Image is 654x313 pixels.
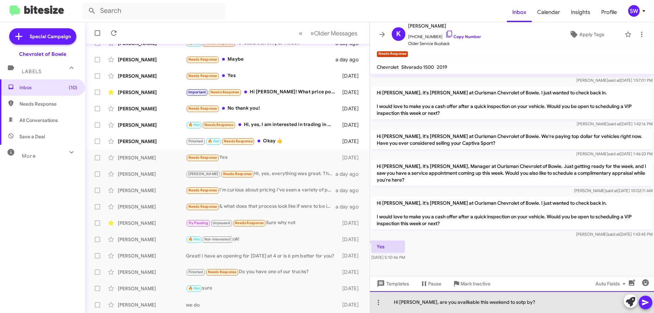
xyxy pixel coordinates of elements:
[9,28,76,45] a: Special Campaign
[208,139,219,143] span: 🔥 Hot
[188,270,203,274] span: Finished
[224,139,253,143] span: Needs Response
[188,155,217,160] span: Needs Response
[371,255,405,260] span: [DATE] 5:10:46 PM
[188,90,206,94] span: Important
[370,278,415,290] button: Templates
[118,122,186,128] div: [PERSON_NAME]
[204,123,233,127] span: Needs Response
[188,188,217,192] span: Needs Response
[299,29,302,37] span: «
[339,285,364,292] div: [DATE]
[565,2,596,22] a: Insights
[375,278,409,290] span: Templates
[118,285,186,292] div: [PERSON_NAME]
[19,84,77,91] span: Inbox
[339,236,364,243] div: [DATE]
[447,278,496,290] button: Mark Inactive
[188,221,208,225] span: Try Pausing
[608,151,620,156] span: said at
[82,3,225,19] input: Search
[507,2,532,22] span: Inbox
[377,51,408,57] small: Needs Response
[295,26,361,40] nav: Page navigation example
[371,240,405,253] p: Yes
[118,301,186,308] div: [PERSON_NAME]
[336,171,364,177] div: a day ago
[186,203,336,210] div: & what does that process look like if were to be interested?
[69,84,77,91] span: (10)
[606,188,618,193] span: said at
[532,2,565,22] a: Calendar
[310,29,314,37] span: »
[576,78,653,83] span: [PERSON_NAME] [DATE] 1:57:01 PM
[186,56,336,63] div: Maybe
[295,26,307,40] button: Previous
[576,151,653,156] span: [PERSON_NAME] [DATE] 1:46:23 PM
[461,278,490,290] span: Mark Inactive
[370,291,654,313] div: Hi [PERSON_NAME], are you availkable this weekend to sotp by?
[188,106,217,111] span: Needs Response
[339,73,364,79] div: [DATE]
[377,64,399,70] span: Chevrolet
[118,73,186,79] div: [PERSON_NAME]
[596,2,622,22] a: Profile
[118,220,186,226] div: [PERSON_NAME]
[339,269,364,276] div: [DATE]
[30,33,71,40] span: Special Campaign
[223,172,252,176] span: Needs Response
[186,170,336,178] div: Hi, yes, everything was great. They've been very attentive. You just don't have the car that we a...
[118,89,186,96] div: [PERSON_NAME]
[371,87,653,119] p: Hi [PERSON_NAME], it's [PERSON_NAME] at Ourisman Chevrolet of Bowie. I just wanted to check back ...
[235,221,264,225] span: Needs Response
[19,51,66,58] div: Chevrolet of Bowie
[608,78,620,83] span: said at
[428,278,441,290] span: Pause
[19,100,77,107] span: Needs Response
[186,219,339,227] div: Sure why not
[445,34,481,39] a: Copy Number
[186,301,339,308] div: we do
[188,204,217,209] span: Needs Response
[22,68,42,75] span: Labels
[608,121,620,126] span: said at
[186,105,339,112] div: No thank you!
[336,187,364,194] div: a day ago
[408,22,481,30] span: [PERSON_NAME]
[204,237,231,241] span: Not-Interested
[595,278,628,290] span: Auto Fields
[396,29,401,40] span: K
[118,171,186,177] div: [PERSON_NAME]
[118,269,186,276] div: [PERSON_NAME]
[118,154,186,161] div: [PERSON_NAME]
[188,172,219,176] span: [PERSON_NAME]
[188,237,200,241] span: 🔥 Hot
[339,220,364,226] div: [DATE]
[118,56,186,63] div: [PERSON_NAME]
[336,203,364,210] div: a day ago
[186,72,339,80] div: Yes
[186,137,339,145] div: Okay 👍
[339,138,364,145] div: [DATE]
[339,154,364,161] div: [DATE]
[19,117,58,124] span: All Conversations
[314,30,357,37] span: Older Messages
[574,188,653,193] span: [PERSON_NAME] [DATE] 10:02:11 AM
[306,26,361,40] button: Next
[208,270,237,274] span: Needs Response
[22,153,36,159] span: More
[118,138,186,145] div: [PERSON_NAME]
[628,5,640,17] div: SW
[437,64,447,70] span: 2019
[415,278,447,290] button: Pause
[371,130,653,149] p: Hi [PERSON_NAME], it's [PERSON_NAME] at Ourisman Chevrolet of Bowie. We're paying top dollar for ...
[339,89,364,96] div: [DATE]
[186,88,339,96] div: Hi [PERSON_NAME]! What price point were you thinking.
[401,64,434,70] span: Silverado 1500
[408,30,481,40] span: [PHONE_NUMBER]
[188,57,217,62] span: Needs Response
[118,105,186,112] div: [PERSON_NAME]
